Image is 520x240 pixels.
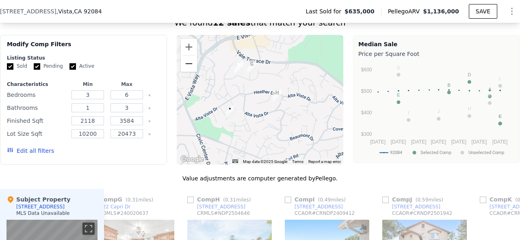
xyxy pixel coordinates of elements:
a: [STREET_ADDRESS] [285,204,343,210]
text: L [499,76,501,81]
div: Characteristics [7,81,67,88]
div: Comp I [285,195,349,204]
text: I [408,110,409,115]
a: Report a map error [308,159,341,164]
div: CRMLS # NDP2504646 [197,210,250,216]
text: [DATE] [451,139,466,145]
span: Last Sold for [306,7,345,15]
a: [STREET_ADDRESS] [382,204,440,210]
text: F [499,114,502,119]
div: Min [70,81,106,88]
span: , Vista [56,7,102,15]
div: Median Sale [358,40,515,48]
input: Sold [7,63,13,70]
button: Clear [148,120,151,123]
span: ( miles) [220,197,254,203]
text: $300 [361,131,372,137]
span: 0.49 [320,197,331,203]
a: 922 Capri Dr [90,204,130,210]
div: CCAOR # CRNDP2501942 [392,210,452,216]
div: 922 Capri Dr [100,204,130,210]
div: 1124 Alta Vista Dr [273,89,282,103]
div: Price per Square Foot [358,48,515,60]
text: A [488,87,492,92]
div: [STREET_ADDRESS] [392,204,440,210]
text: $400 [361,110,372,116]
text: $500 [361,88,372,94]
span: 0.31 [128,197,139,203]
text: [DATE] [492,139,508,145]
button: Clear [148,94,151,97]
label: Active [69,63,94,70]
div: Lot Size Sqft [7,128,67,139]
text: E [397,92,400,97]
div: Listing Status [7,55,160,61]
text: $600 [361,67,372,73]
text: [DATE] [431,139,446,145]
img: Google [179,154,206,165]
div: 737 Alta Vista Dr [225,105,234,118]
span: $1,136,000 [423,8,459,15]
div: SDMLS # 240020637 [100,210,148,216]
button: Show Options [504,3,520,19]
div: [STREET_ADDRESS] [197,204,245,210]
span: ( miles) [412,197,446,203]
span: ( miles) [122,197,156,203]
text: Selected Comp [420,150,451,155]
div: 922 Capri Dr [247,60,256,74]
div: Max [109,81,145,88]
div: Comp J [382,195,446,204]
button: Zoom out [181,56,197,72]
span: 0.59 [417,197,428,203]
a: Open this area in Google Maps (opens a new window) [179,154,206,165]
div: Finished Sqft [7,115,67,126]
div: MLS Data Unavailable [16,210,70,216]
div: Bathrooms [7,102,67,114]
span: Pellego ARV [388,7,423,15]
span: , CA 92084 [72,8,102,15]
text: [DATE] [390,139,406,145]
label: Pending [34,63,63,70]
div: [STREET_ADDRESS] [16,204,65,210]
a: [STREET_ADDRESS] [187,204,245,210]
div: CCAOR # CRNDP2409412 [295,210,355,216]
text: Unselected Comp [468,150,504,155]
button: Clear [148,107,151,110]
div: Subject Property [6,195,70,204]
text: 92084 [390,150,402,155]
div: Comp H [187,195,254,204]
a: Terms (opens in new tab) [292,159,303,164]
input: Active [69,63,76,70]
text: B [448,83,451,88]
div: [STREET_ADDRESS] [295,204,343,210]
div: Bedrooms [7,89,67,101]
span: $635,000 [344,7,375,15]
button: Zoom in [181,39,197,55]
label: Sold [7,63,27,70]
text: J [438,109,440,114]
text: [DATE] [472,139,487,145]
button: Toggle fullscreen view [82,223,95,235]
button: Clear [148,133,151,136]
button: SAVE [469,4,497,19]
span: Map data ©2025 Google [243,159,287,164]
text: [DATE] [370,139,386,145]
text: H [468,106,471,111]
div: Comp G [90,195,156,204]
button: Keyboard shortcuts [232,159,238,163]
div: Modify Comp Filters [7,40,160,55]
text: D [468,72,471,77]
text: G [397,65,401,70]
text: K [488,93,492,98]
span: 0.31 [225,197,236,203]
text: [DATE] [411,139,427,145]
button: Edit all filters [7,147,54,155]
span: ( miles) [315,197,349,203]
input: Pending [34,63,40,70]
div: 974 Bel Air Dr E [234,61,243,75]
svg: A chart. [358,60,515,161]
